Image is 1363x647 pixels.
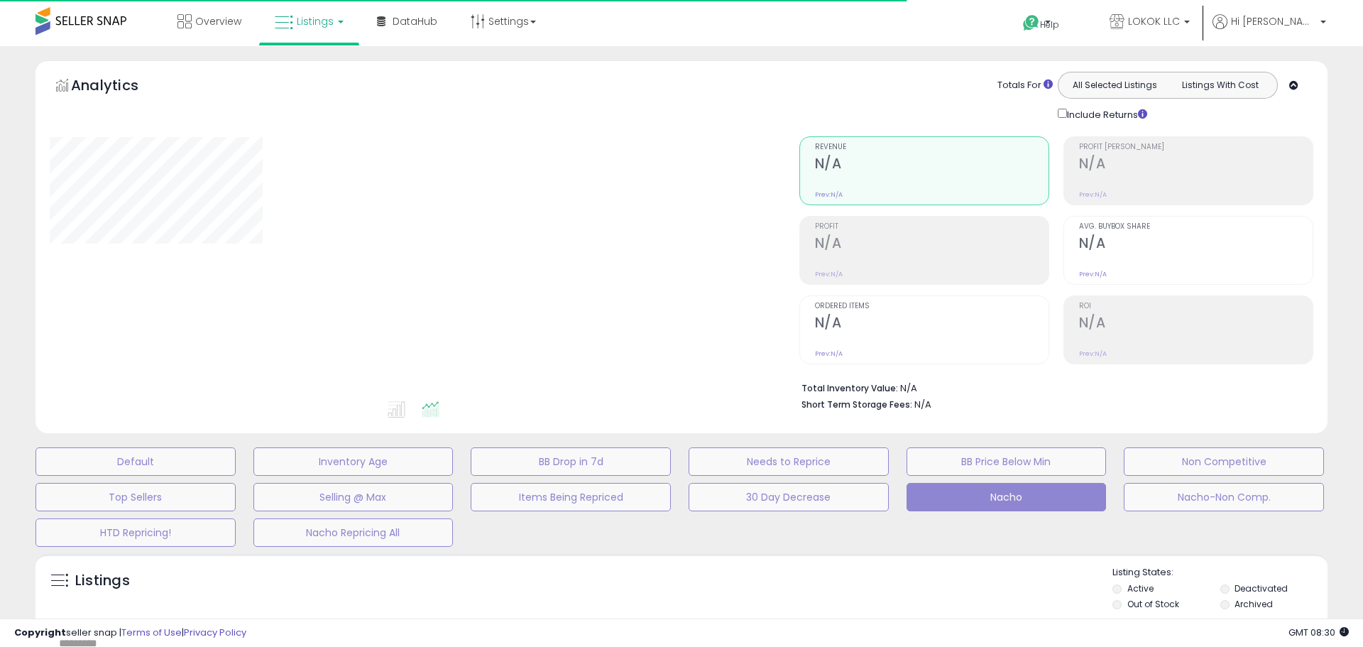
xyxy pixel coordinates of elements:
span: Avg. Buybox Share [1079,223,1313,231]
button: Inventory Age [253,447,454,476]
b: Total Inventory Value: [801,382,898,394]
h5: Analytics [71,75,166,99]
small: Prev: N/A [815,190,843,199]
div: Totals For [997,79,1053,92]
button: Selling @ Max [253,483,454,511]
h2: N/A [1079,235,1313,254]
button: Nacho [907,483,1107,511]
li: N/A [801,379,1303,396]
span: Overview [195,14,241,28]
button: 30 Day Decrease [689,483,889,511]
small: Prev: N/A [815,349,843,358]
div: seller snap | | [14,626,246,640]
i: Get Help [1022,14,1040,32]
small: Prev: N/A [815,270,843,278]
h2: N/A [1079,156,1313,175]
button: HTD Repricing! [35,518,236,547]
h2: N/A [815,235,1049,254]
span: N/A [914,398,931,411]
button: Listings With Cost [1167,76,1273,94]
small: Prev: N/A [1079,270,1107,278]
span: ROI [1079,303,1313,310]
b: Short Term Storage Fees: [801,398,912,411]
button: BB Price Below Min [907,447,1107,476]
span: Profit [815,223,1049,231]
div: Include Returns [1047,106,1164,122]
button: Non Competitive [1124,447,1324,476]
small: Prev: N/A [1079,349,1107,358]
strong: Copyright [14,626,66,639]
span: Hi [PERSON_NAME] [1231,14,1316,28]
h2: N/A [815,315,1049,334]
small: Prev: N/A [1079,190,1107,199]
button: Nacho-Non Comp. [1124,483,1324,511]
span: Profit [PERSON_NAME] [1079,143,1313,151]
span: Listings [297,14,334,28]
h2: N/A [815,156,1049,175]
span: Revenue [815,143,1049,151]
span: Ordered Items [815,303,1049,310]
button: BB Drop in 7d [471,447,671,476]
span: LOKOK LLC [1128,14,1180,28]
span: DataHub [393,14,437,28]
button: Top Sellers [35,483,236,511]
button: Nacho Repricing All [253,518,454,547]
button: All Selected Listings [1062,76,1168,94]
h2: N/A [1079,315,1313,334]
button: Default [35,447,236,476]
a: Hi [PERSON_NAME] [1213,14,1326,46]
span: Help [1040,18,1059,31]
a: Help [1012,4,1087,46]
button: Needs to Reprice [689,447,889,476]
button: Items Being Repriced [471,483,671,511]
